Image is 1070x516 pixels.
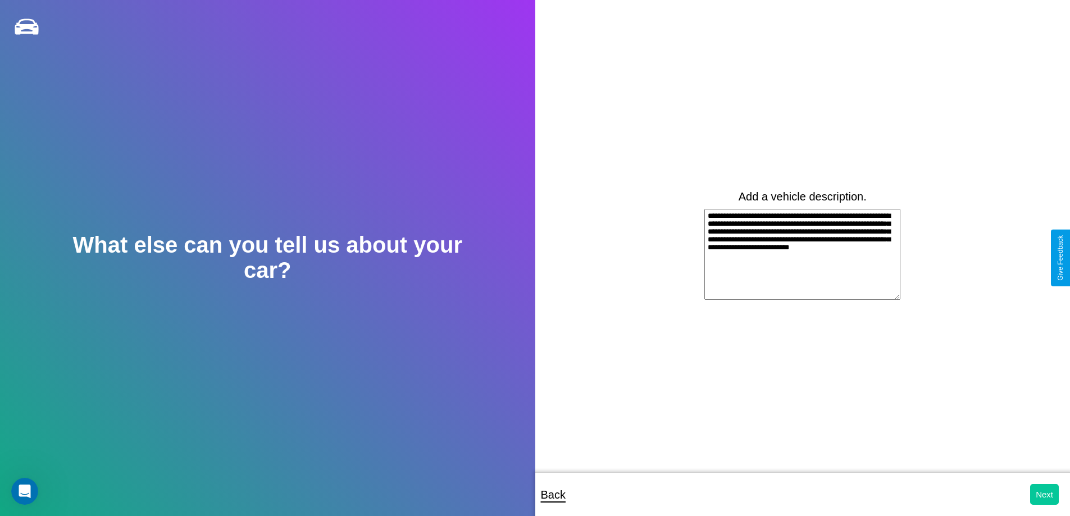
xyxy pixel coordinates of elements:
[739,190,867,203] label: Add a vehicle description.
[1057,235,1064,281] div: Give Feedback
[53,232,481,283] h2: What else can you tell us about your car?
[1030,484,1059,505] button: Next
[541,485,566,505] p: Back
[11,478,38,505] iframe: Intercom live chat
